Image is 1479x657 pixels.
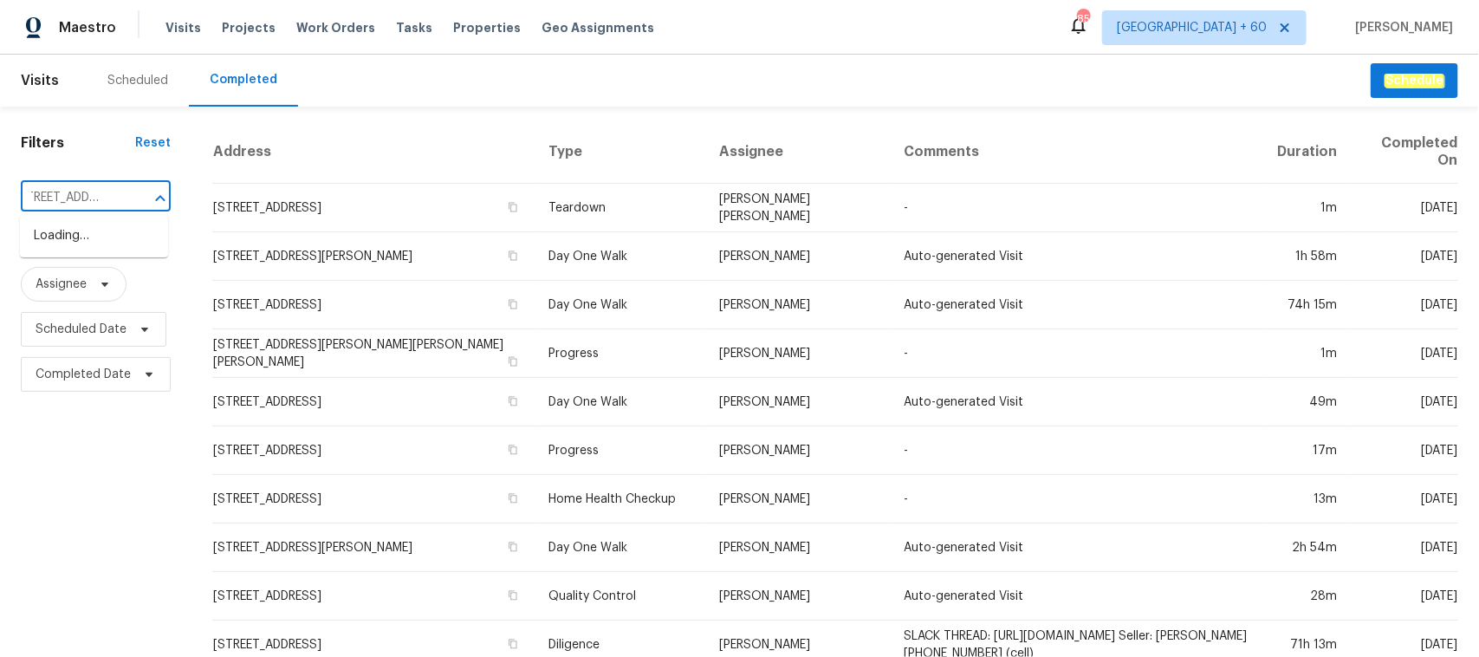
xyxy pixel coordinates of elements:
[212,232,535,281] td: [STREET_ADDRESS][PERSON_NAME]
[890,572,1263,621] td: Auto-generated Visit
[505,248,521,263] button: Copy Address
[505,588,521,603] button: Copy Address
[535,572,705,621] td: Quality Control
[706,426,890,475] td: [PERSON_NAME]
[505,442,521,458] button: Copy Address
[890,378,1263,426] td: Auto-generated Visit
[706,281,890,329] td: [PERSON_NAME]
[1351,232,1458,281] td: [DATE]
[1351,426,1458,475] td: [DATE]
[396,22,432,34] span: Tasks
[20,215,168,257] div: Loading…
[212,572,535,621] td: [STREET_ADDRESS]
[1385,74,1444,88] em: Schedule
[1263,572,1351,621] td: 28m
[890,426,1263,475] td: -
[1263,329,1351,378] td: 1m
[212,329,535,378] td: [STREET_ADDRESS][PERSON_NAME][PERSON_NAME][PERSON_NAME]
[1348,19,1453,36] span: [PERSON_NAME]
[1351,378,1458,426] td: [DATE]
[505,296,521,312] button: Copy Address
[1351,475,1458,524] td: [DATE]
[296,19,375,36] span: Work Orders
[21,62,59,100] span: Visits
[535,475,705,524] td: Home Health Checkup
[36,366,131,383] span: Completed Date
[36,276,87,293] span: Assignee
[212,426,535,475] td: [STREET_ADDRESS]
[453,19,521,36] span: Properties
[535,120,705,184] th: Type
[1351,184,1458,232] td: [DATE]
[706,524,890,572] td: [PERSON_NAME]
[1263,281,1351,329] td: 74h 15m
[706,329,890,378] td: [PERSON_NAME]
[1077,10,1089,28] div: 855
[148,186,172,211] button: Close
[212,281,535,329] td: [STREET_ADDRESS]
[212,120,535,184] th: Address
[505,199,521,215] button: Copy Address
[212,524,535,572] td: [STREET_ADDRESS][PERSON_NAME]
[1263,120,1351,184] th: Duration
[1371,63,1458,99] button: Schedule
[1263,475,1351,524] td: 13m
[505,491,521,506] button: Copy Address
[222,19,276,36] span: Projects
[535,378,705,426] td: Day One Walk
[890,281,1263,329] td: Auto-generated Visit
[212,378,535,426] td: [STREET_ADDRESS]
[505,636,521,652] button: Copy Address
[706,572,890,621] td: [PERSON_NAME]
[165,19,201,36] span: Visits
[212,475,535,524] td: [STREET_ADDRESS]
[1263,524,1351,572] td: 2h 54m
[1263,232,1351,281] td: 1h 58m
[706,378,890,426] td: [PERSON_NAME]
[535,184,705,232] td: Teardown
[212,184,535,232] td: [STREET_ADDRESS]
[535,524,705,572] td: Day One Walk
[59,19,116,36] span: Maestro
[706,184,890,232] td: [PERSON_NAME] [PERSON_NAME]
[1263,184,1351,232] td: 1m
[706,120,890,184] th: Assignee
[505,354,521,369] button: Copy Address
[890,524,1263,572] td: Auto-generated Visit
[890,184,1263,232] td: -
[210,71,277,88] div: Completed
[107,72,168,89] div: Scheduled
[890,232,1263,281] td: Auto-generated Visit
[1263,426,1351,475] td: 17m
[1351,281,1458,329] td: [DATE]
[1351,120,1458,184] th: Completed On
[890,475,1263,524] td: -
[1351,329,1458,378] td: [DATE]
[36,321,126,338] span: Scheduled Date
[135,134,171,152] div: Reset
[535,329,705,378] td: Progress
[542,19,654,36] span: Geo Assignments
[535,281,705,329] td: Day One Walk
[535,426,705,475] td: Progress
[21,185,122,211] input: Search for an address...
[1351,572,1458,621] td: [DATE]
[706,475,890,524] td: [PERSON_NAME]
[1263,378,1351,426] td: 49m
[1117,19,1267,36] span: [GEOGRAPHIC_DATA] + 60
[21,134,135,152] h1: Filters
[1351,524,1458,572] td: [DATE]
[890,329,1263,378] td: -
[505,394,521,409] button: Copy Address
[535,232,705,281] td: Day One Walk
[890,120,1263,184] th: Comments
[505,539,521,555] button: Copy Address
[706,232,890,281] td: [PERSON_NAME]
